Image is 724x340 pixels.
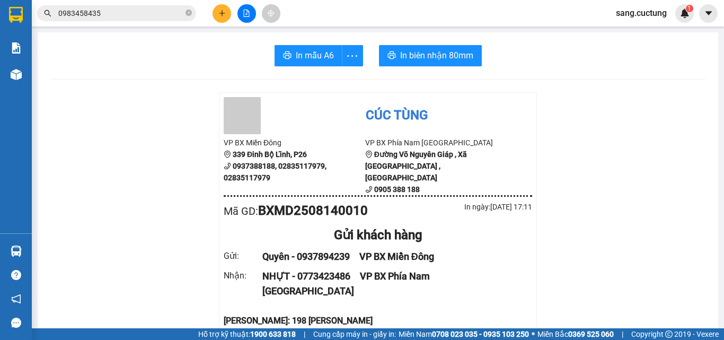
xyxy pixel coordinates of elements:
[233,150,307,159] b: 339 Đinh Bộ Lĩnh, P26
[224,162,231,170] span: phone
[186,8,192,19] span: close-circle
[11,318,21,328] span: message
[704,8,713,18] span: caret-down
[687,5,691,12] span: 1
[198,328,296,340] span: Hỗ trợ kỹ thuật:
[224,314,532,327] div: [PERSON_NAME]: 198 [PERSON_NAME]
[275,45,342,66] button: printerIn mẫu A6
[224,205,258,217] span: Mã GD :
[250,330,296,338] strong: 1900 633 818
[680,8,690,18] img: icon-new-feature
[296,49,334,62] span: In mẫu A6
[218,10,226,17] span: plus
[186,10,192,16] span: close-circle
[11,42,22,54] img: solution-icon
[366,106,428,126] div: Cúc Tùng
[213,4,231,23] button: plus
[532,332,535,336] span: ⚪️
[699,4,718,23] button: caret-down
[686,5,693,12] sup: 1
[379,45,482,66] button: printerIn biên nhận 80mm
[365,150,467,182] b: Đường Võ Nguyên Giáp , Xã [GEOGRAPHIC_DATA] , [GEOGRAPHIC_DATA]
[262,269,519,299] div: NHỰT - 0773423486 VP BX Phía Nam [GEOGRAPHIC_DATA]
[374,185,420,194] b: 0905 388 188
[342,45,363,66] button: more
[400,49,473,62] span: In biên nhận 80mm
[243,10,250,17] span: file-add
[313,328,396,340] span: Cung cấp máy in - giấy in:
[262,4,280,23] button: aim
[224,162,326,182] b: 0937388188, 02835117979, 02835117979
[365,186,373,193] span: phone
[224,151,231,158] span: environment
[304,328,305,340] span: |
[267,10,275,17] span: aim
[365,137,507,149] li: VP BX Phía Nam [GEOGRAPHIC_DATA]
[224,249,262,263] div: Gửi :
[11,294,21,304] span: notification
[342,49,363,63] span: more
[11,246,22,257] img: warehouse-icon
[58,7,183,19] input: Tìm tên, số ĐT hoặc mã đơn
[365,151,373,158] span: environment
[378,201,532,213] div: In ngày: [DATE] 17:11
[224,269,262,282] div: Nhận :
[237,4,256,23] button: file-add
[665,330,673,338] span: copyright
[568,330,614,338] strong: 0369 525 060
[607,6,675,20] span: sang.cuctung
[11,270,21,280] span: question-circle
[432,330,529,338] strong: 0708 023 035 - 0935 103 250
[258,203,368,218] b: BXMD2508140010
[283,51,292,61] span: printer
[9,7,23,23] img: logo-vxr
[399,328,529,340] span: Miền Nam
[224,137,365,149] li: VP BX Miền Đông
[537,328,614,340] span: Miền Bắc
[262,249,519,264] div: Quyên - 0937894239 VP BX Miền Đông
[387,51,396,61] span: printer
[622,328,623,340] span: |
[44,10,51,17] span: search
[224,225,532,246] div: Gửi khách hàng
[11,69,22,80] img: warehouse-icon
